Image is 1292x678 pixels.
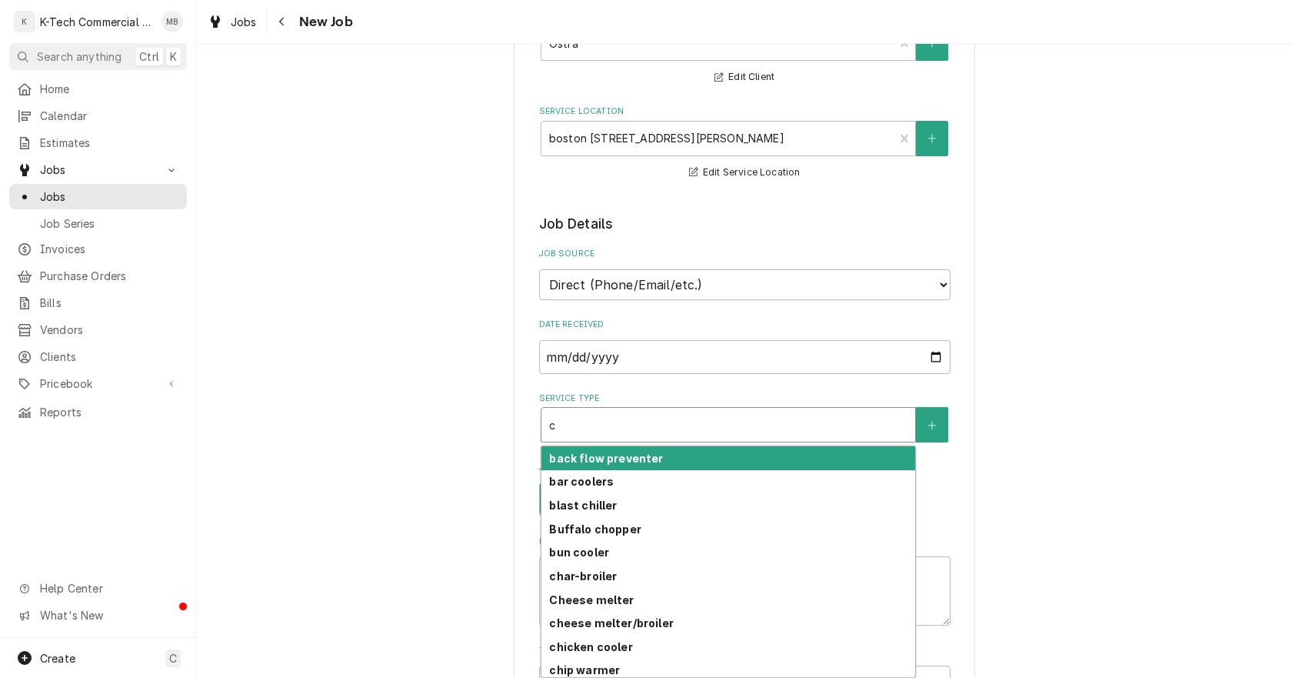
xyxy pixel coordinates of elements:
div: Date Received [539,319,951,373]
label: Job Type [539,462,951,474]
div: Service Location [539,105,951,182]
label: Job Source [539,248,951,260]
a: Job Series [9,211,187,236]
span: Ctrl [139,48,159,65]
a: Go to Pricebook [9,371,187,396]
span: Invoices [40,241,179,257]
div: MB [161,11,183,32]
div: Job Source [539,248,951,299]
span: Pricebook [40,376,156,392]
span: Create [40,652,75,665]
label: Service Type [539,392,951,405]
a: Vendors [9,317,187,342]
span: Job Series [40,215,179,232]
svg: Create New Service [927,420,937,431]
strong: bun cooler [549,546,609,559]
strong: blast chiller [549,499,617,512]
div: Reason For Call [539,536,951,626]
a: Home [9,76,187,102]
strong: Buffalo chopper [549,523,641,536]
label: Service Location [539,105,951,118]
span: Home [40,81,179,97]
a: Jobs [201,9,263,35]
span: Jobs [40,189,179,205]
a: Reports [9,399,187,425]
button: Search anythingCtrlK [9,43,187,70]
a: Invoices [9,236,187,262]
strong: chip warmer [549,663,620,676]
svg: Create New Location [927,133,937,144]
input: yyyy-mm-dd [539,340,951,374]
div: Mehdi Bazidane's Avatar [161,11,183,32]
a: Go to What's New [9,603,187,628]
a: Estimates [9,130,187,155]
button: Create New Location [916,121,948,156]
button: Create New Service [916,407,948,443]
button: Navigate back [270,9,295,34]
span: Help Center [40,580,178,596]
span: K [170,48,177,65]
a: Go to Jobs [9,157,187,182]
strong: bar coolers [549,475,614,488]
a: Clients [9,344,187,369]
label: Date Received [539,319,951,331]
div: K-Tech Commercial Kitchen Repair & Maintenance [40,14,153,30]
div: K [14,11,35,32]
div: Service Type [539,392,951,443]
span: Vendors [40,322,179,338]
div: Job Type [539,462,951,516]
button: Edit Service Location [687,163,803,182]
span: Calendar [40,108,179,124]
label: Reason For Call [539,536,951,548]
strong: Cheese melter [549,593,634,606]
a: Jobs [9,184,187,209]
strong: char-broiler [549,569,617,583]
button: Edit Client [712,68,777,87]
span: What's New [40,607,178,623]
span: Jobs [231,14,257,30]
span: Estimates [40,135,179,151]
label: Technician Instructions [539,645,951,657]
span: New Job [295,12,353,32]
legend: Job Details [539,214,951,234]
span: Bills [40,295,179,311]
a: Bills [9,290,187,316]
span: Jobs [40,162,156,178]
strong: cheese melter/broiler [549,616,673,630]
span: Clients [40,349,179,365]
a: Calendar [9,103,187,129]
div: Client [539,11,951,87]
span: C [169,650,177,666]
a: Purchase Orders [9,263,187,289]
span: Purchase Orders [40,268,179,284]
span: Reports [40,404,179,420]
a: Go to Help Center [9,576,187,601]
strong: back flow preventer [549,452,663,465]
span: Search anything [37,48,122,65]
strong: chicken cooler [549,640,632,653]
